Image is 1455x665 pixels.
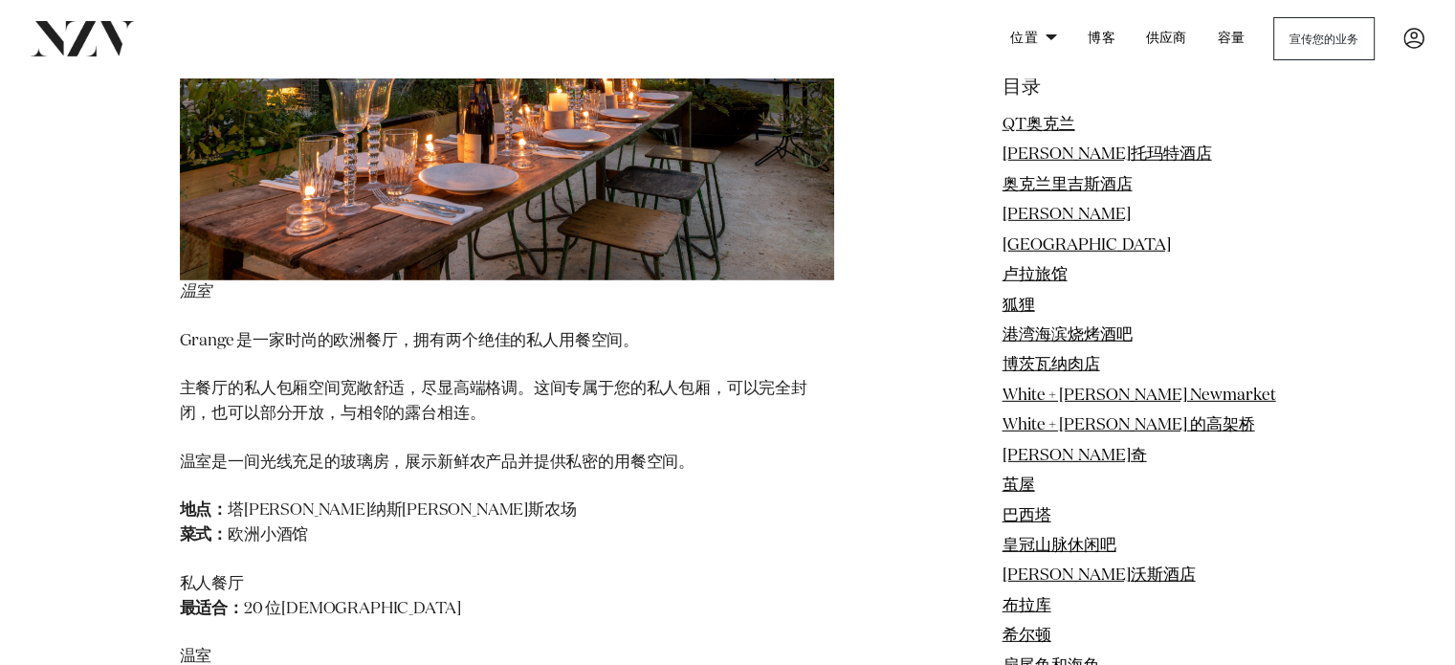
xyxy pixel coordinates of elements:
[1003,508,1051,524] a: 巴西塔
[1146,32,1187,45] font: 供应商
[1003,267,1068,283] a: 卢拉旅馆
[1003,177,1133,193] a: 奥克兰里吉斯酒店
[180,284,212,300] font: 温室
[1003,448,1147,464] a: [PERSON_NAME]奇
[1003,117,1075,133] a: QT奥克兰
[1003,598,1051,614] a: 布拉库
[180,527,229,543] font: 菜式：
[180,601,244,617] font: 最适合：
[1003,417,1255,433] a: White + [PERSON_NAME] 的高架桥
[31,21,135,55] img: nzv-logo.png
[1290,33,1358,45] font: 宣传您的业务
[1003,477,1035,494] a: 茧屋
[1003,358,1100,374] a: 博茨瓦纳肉店
[1003,538,1116,554] a: 皇冠山脉休闲吧
[1003,78,1041,97] font: 目录
[1072,18,1131,59] a: 博客
[1003,237,1171,254] a: [GEOGRAPHIC_DATA]
[1131,18,1202,59] a: 供应商
[228,527,308,543] font: 欧洲小酒馆
[1003,146,1212,163] a: [PERSON_NAME]托玛特酒店
[1003,568,1196,585] a: [PERSON_NAME]沃斯酒店
[1003,298,1035,314] a: 狐狸
[1003,327,1133,344] a: 港湾海滨烧烤酒吧
[228,502,577,519] font: 塔[PERSON_NAME]纳斯[PERSON_NAME]斯农场
[180,333,640,349] font: Grange 是一家时尚的欧洲餐厅，拥有两个绝佳的私人用餐空间。
[180,502,229,519] font: 地点：
[1088,32,1115,45] font: 博客
[180,381,807,422] font: 主餐厅的私人包厢空间宽敞舒适，尽显高端格调。这间专属于您的私人包厢，可以完全封闭，也可以部分开放，与相邻的露台相连。
[1003,388,1276,404] a: White + [PERSON_NAME] Newmarket
[1003,207,1131,223] a: [PERSON_NAME]
[995,18,1072,59] a: 位置
[1202,18,1261,59] a: 容量
[180,576,244,592] font: 私人餐厅
[1010,32,1038,45] font: 位置
[180,649,212,665] font: 温室
[180,454,695,471] font: 温室是一间光线充足的玻璃房，展示新鲜农产品并提供私密的用餐空间。
[1273,17,1375,59] a: 宣传您的业务
[244,601,461,617] font: 20 位[DEMOGRAPHIC_DATA]
[1218,32,1246,45] font: 容量
[1003,628,1051,644] a: 希尔顿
